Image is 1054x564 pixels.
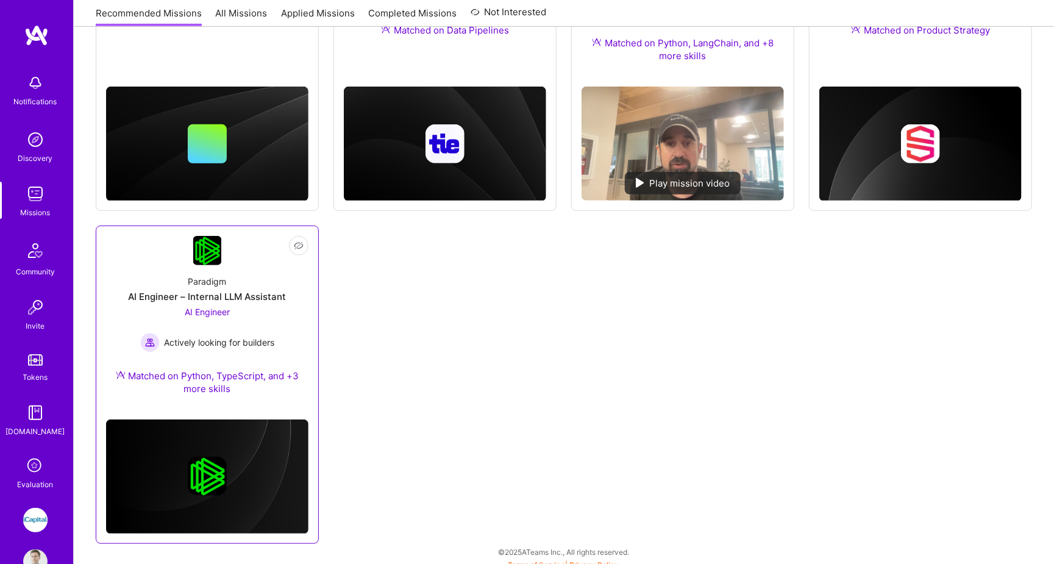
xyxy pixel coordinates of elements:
[819,87,1022,201] img: cover
[636,178,644,188] img: play
[471,5,547,27] a: Not Interested
[24,24,49,46] img: logo
[381,24,391,34] img: Ateam Purple Icon
[21,236,50,265] img: Community
[294,241,304,251] i: icon EyeClosed
[901,124,940,163] img: Company logo
[6,425,65,438] div: [DOMAIN_NAME]
[106,369,308,395] div: Matched on Python, TypeScript, and +3 more skills
[23,508,48,532] img: iCapital: Build and maintain RESTful API
[23,295,48,319] img: Invite
[116,370,126,380] img: Ateam Purple Icon
[106,87,308,201] img: cover
[106,236,308,410] a: Company LogoParadigmAI Engineer – Internal LLM AssistantAI Engineer Actively looking for builders...
[582,87,784,201] img: No Mission
[188,457,227,496] img: Company logo
[23,71,48,95] img: bell
[625,172,741,195] div: Play mission video
[193,236,222,265] img: Company Logo
[96,7,202,27] a: Recommended Missions
[369,7,457,27] a: Completed Missions
[24,455,47,478] i: icon SelectionTeam
[344,87,546,201] img: cover
[185,307,230,317] span: AI Engineer
[281,7,355,27] a: Applied Missions
[26,319,45,332] div: Invite
[216,7,268,27] a: All Missions
[21,206,51,219] div: Missions
[20,508,51,532] a: iCapital: Build and maintain RESTful API
[23,371,48,384] div: Tokens
[129,290,287,303] div: AI Engineer – Internal LLM Assistant
[582,37,784,62] div: Matched on Python, LangChain, and +8 more skills
[23,401,48,425] img: guide book
[23,182,48,206] img: teamwork
[18,478,54,491] div: Evaluation
[165,336,275,349] span: Actively looking for builders
[140,333,160,352] img: Actively looking for builders
[23,127,48,152] img: discovery
[592,37,602,47] img: Ateam Purple Icon
[851,24,861,34] img: Ateam Purple Icon
[14,95,57,108] div: Notifications
[106,419,308,534] img: cover
[851,24,990,37] div: Matched on Product Strategy
[28,354,43,366] img: tokens
[18,152,53,165] div: Discovery
[16,265,55,278] div: Community
[426,124,465,163] img: Company logo
[188,275,227,288] div: Paradigm
[381,24,509,37] div: Matched on Data Pipelines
